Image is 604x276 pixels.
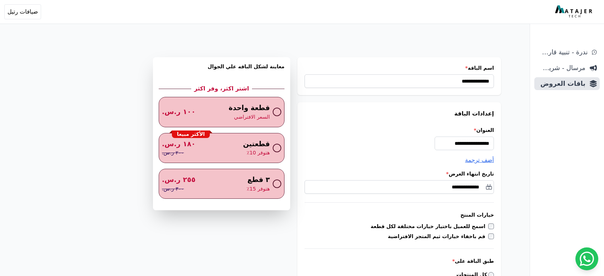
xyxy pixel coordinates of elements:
label: العنوان [305,127,494,134]
span: ٢٠٠ ر.س. [162,149,184,157]
h2: اشتر اكثر، وفر اكثر [194,84,249,93]
button: أضف ترجمة [465,156,494,164]
img: MatajerTech Logo [555,5,594,18]
span: هتوفر 10٪ [247,149,270,157]
label: اسمح للعميل باختيار خيارات مختلفة لكل قطعة [371,223,488,230]
span: ٣٠٠ ر.س. [162,185,184,193]
button: ضيافات رتيل [4,4,41,19]
span: ١٨٠ ر.س. [162,139,195,149]
h3: معاينة لشكل الباقه علي الجوال [159,63,284,79]
span: مرسال - شريط دعاية [537,63,585,73]
span: باقات العروض [537,79,585,89]
h3: خيارات المنتج [305,211,494,218]
label: اسم الباقة [305,64,494,72]
span: قطعتين [243,139,270,149]
span: ٣ قطع [247,175,270,185]
span: قطعة واحدة [229,103,270,113]
h3: إعدادات الباقة [305,109,494,118]
span: هتوفر 15٪ [247,185,270,193]
div: الأكثر مبيعا [172,130,210,138]
label: قم باخفاء خيارات ثيم المتجر الافتراضية [388,233,488,240]
span: ندرة - تنبية قارب علي النفاذ [537,47,588,57]
span: ضيافات رتيل [8,8,38,16]
label: تاريخ انتهاء العرض [305,170,494,177]
span: السعر الافتراضي [234,113,270,121]
span: ٢٥٥ ر.س. [162,175,195,185]
label: طبق الباقة على [305,257,494,265]
span: ١٠٠ ر.س. [162,107,195,117]
span: أضف ترجمة [465,157,494,163]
